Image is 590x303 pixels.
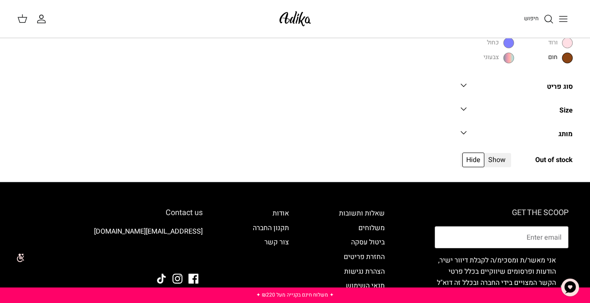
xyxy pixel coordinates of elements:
[358,223,385,233] a: משלוחים
[344,266,385,277] a: הצהרת נגישות
[487,38,499,47] span: כחול
[557,275,583,300] button: צ'אט
[484,153,509,167] span: Show
[339,208,385,219] a: שאלות ותשובות
[346,281,385,291] a: תנאי השימוש
[188,274,198,284] a: Facebook
[253,223,289,233] a: תקנון החברה
[461,80,573,100] a: סוג פריט
[554,9,573,28] button: Toggle menu
[462,153,484,167] span: Hide
[548,38,558,47] span: ורוד
[351,237,385,247] a: ביטול עסקה
[461,104,573,123] a: Size
[173,274,182,284] a: Instagram
[548,53,558,62] span: חום
[36,14,50,24] a: החשבון שלי
[524,14,539,22] span: חיפוש
[559,129,573,140] div: מותג
[461,128,573,147] a: מותג
[94,226,203,237] a: [EMAIL_ADDRESS][DOMAIN_NAME]
[524,14,554,24] a: חיפוש
[277,9,314,29] img: Adika IL
[344,252,385,262] a: החזרת פריטים
[157,274,166,284] a: Tiktok
[6,246,30,270] img: accessibility_icon02.svg
[547,81,573,93] div: סוג פריט
[179,250,203,261] img: Adika IL
[535,155,573,166] span: Out of stock
[435,226,568,249] input: Email
[435,208,568,218] h6: GET THE SCOOP
[256,291,334,299] a: ✦ משלוח חינם בקנייה מעל ₪220 ✦
[559,105,573,116] div: Size
[22,208,203,218] h6: Contact us
[483,53,499,62] span: צבעוני
[273,208,289,219] a: אודות
[264,237,289,247] a: צור קשר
